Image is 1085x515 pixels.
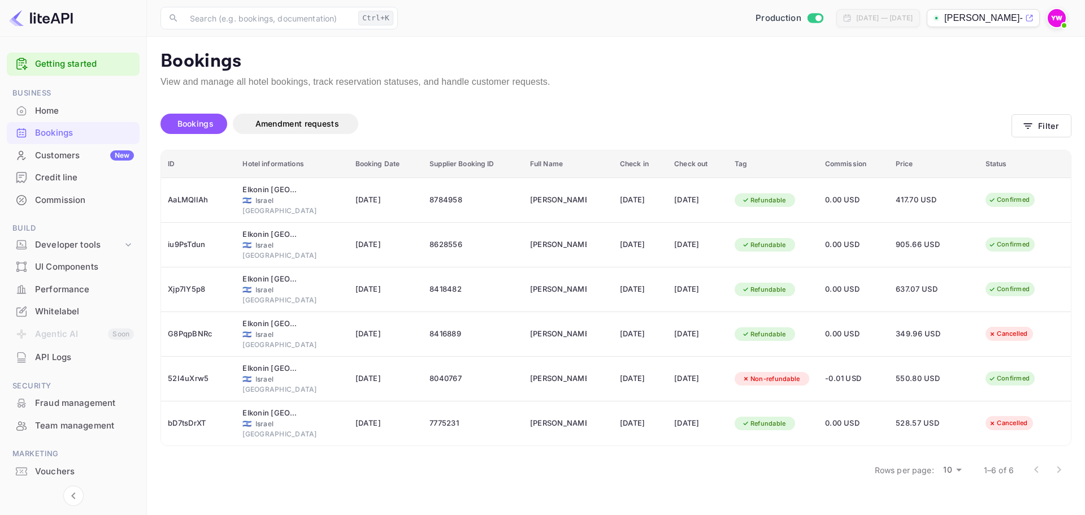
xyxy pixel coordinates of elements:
div: API Logs [7,347,140,369]
span: 349.96 USD [896,328,952,340]
span: Israel [242,420,251,427]
div: [DATE] [620,414,661,432]
div: Switch to Sandbox mode [751,12,827,25]
div: 8040767 [429,370,517,388]
div: Vouchers [35,465,134,478]
div: Israel [242,240,341,250]
div: SHIMON GABAY [530,236,587,254]
div: Elkonin Tel Aviv - MGallery [242,408,299,419]
img: Yahav Winkler [1048,9,1066,27]
span: Israel [242,331,251,338]
input: Search (e.g. bookings, documentation) [183,7,354,29]
span: 550.80 USD [896,373,952,385]
div: Israel [242,196,341,206]
span: Bookings [177,119,214,128]
div: [DATE] [674,280,721,298]
div: 7775231 [429,414,517,432]
div: Elkonin Tel Aviv - MGallery [242,274,299,285]
div: [GEOGRAPHIC_DATA] [242,340,341,350]
p: 1–6 of 6 [984,464,1014,476]
th: Full Name [523,150,613,178]
a: Performance [7,279,140,300]
div: bD7tsDrXT [168,414,229,432]
div: API Logs [35,351,134,364]
div: Elkonin Tel Aviv - MGallery [242,318,299,330]
div: [GEOGRAPHIC_DATA] [242,206,341,216]
div: Whitelabel [35,305,134,318]
span: Amendment requests [255,119,339,128]
span: Build [7,222,140,235]
div: Bookings [7,122,140,144]
th: ID [161,150,236,178]
div: Performance [7,279,140,301]
div: [GEOGRAPHIC_DATA] [242,429,341,439]
span: 528.57 USD [896,417,952,430]
a: Bookings [7,122,140,143]
span: Marketing [7,448,140,460]
div: Home [7,100,140,122]
div: Developer tools [35,239,123,252]
button: Filter [1012,114,1071,137]
button: Collapse navigation [63,486,84,506]
span: 0.00 USD [825,283,882,296]
div: [DATE] [674,370,721,388]
th: Price [889,150,979,178]
div: TAL BORENSTEIN [530,370,587,388]
img: LiteAPI logo [9,9,73,27]
span: Israel [242,197,251,204]
div: account-settings tabs [160,114,1012,134]
a: UI Components [7,256,140,277]
div: [DATE] [620,280,661,298]
span: [DATE] [355,239,416,251]
div: CustomersNew [7,145,140,167]
div: Refundable [735,193,793,207]
div: Team management [7,415,140,437]
th: Check out [667,150,728,178]
div: CHANA GELFAND [530,191,587,209]
div: Refundable [735,417,793,431]
div: Israel [242,285,341,295]
div: UI Components [35,261,134,274]
div: Cancelled [981,416,1035,430]
table: booking table [161,150,1071,446]
div: [DATE] [674,325,721,343]
div: Credit line [7,167,140,189]
th: Hotel informations [236,150,348,178]
div: Performance [35,283,134,296]
div: Refundable [735,238,793,252]
div: Elkonin Tel Aviv - MGallery [242,184,299,196]
p: View and manage all hotel bookings, track reservation statuses, and handle customer requests. [160,75,1071,89]
a: Fraud management [7,392,140,413]
p: Bookings [160,50,1071,73]
div: Developer tools [7,235,140,255]
span: [DATE] [355,194,416,206]
th: Supplier Booking ID [423,150,523,178]
span: 0.00 USD [825,194,882,206]
div: [DATE] [674,191,721,209]
div: Non-refundable [735,372,808,386]
th: Check in [613,150,667,178]
div: 8784958 [429,191,517,209]
th: Booking Date [349,150,423,178]
span: 0.00 USD [825,239,882,251]
div: UI Components [7,256,140,278]
span: [DATE] [355,373,416,385]
div: Elkonin Tel Aviv - MGallery [242,363,299,374]
p: [PERSON_NAME]-totravel... [944,11,1023,25]
span: [DATE] [355,328,416,340]
div: NITZA RONEN [530,280,587,298]
div: G8PqpBNRc [168,325,229,343]
a: Credit line [7,167,140,188]
div: 52I4uXrw5 [168,370,229,388]
th: Status [979,150,1071,178]
a: Commission [7,189,140,210]
div: Israel [242,330,341,340]
div: iu9PsTdun [168,236,229,254]
div: Confirmed [981,371,1037,386]
div: Vouchers [7,461,140,483]
th: Tag [728,150,818,178]
div: Fraud management [7,392,140,414]
div: Commission [7,189,140,211]
span: 905.66 USD [896,239,952,251]
a: CustomersNew [7,145,140,166]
